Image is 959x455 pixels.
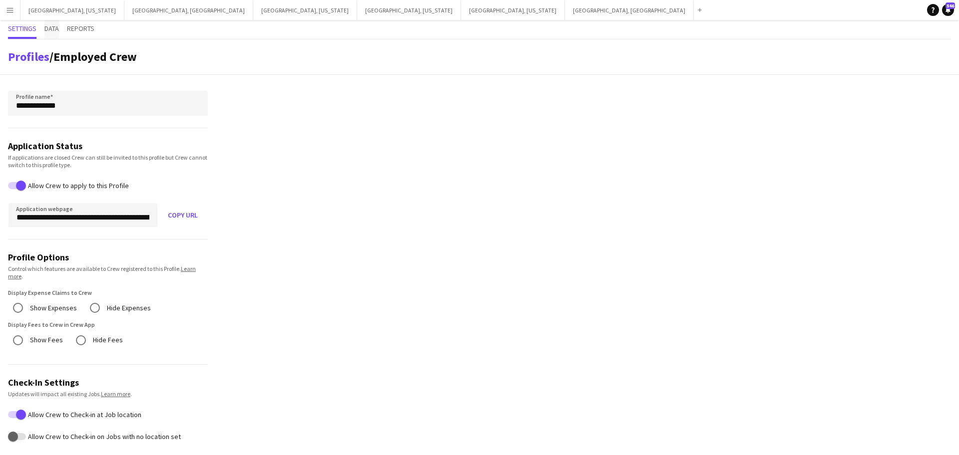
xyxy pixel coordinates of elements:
[26,410,141,418] label: Allow Crew to Check-in at Job location
[28,332,63,348] label: Show Fees
[8,25,36,32] span: Settings
[357,0,461,20] button: [GEOGRAPHIC_DATA], [US_STATE]
[8,251,208,263] h3: Profile Options
[105,300,151,316] label: Hide Expenses
[8,265,196,280] a: Learn more
[942,4,954,16] a: 546
[91,332,123,348] label: Hide Fees
[53,49,137,64] span: Employed Crew
[158,203,208,227] button: Copy URL
[8,390,208,398] div: Updates will impact all existing Jobs. .
[28,300,77,316] label: Show Expenses
[124,0,253,20] button: [GEOGRAPHIC_DATA], [GEOGRAPHIC_DATA]
[67,25,94,32] span: Reports
[20,0,124,20] button: [GEOGRAPHIC_DATA], [US_STATE]
[26,433,181,441] label: Allow Crew to Check-in on Jobs with no location set
[101,390,130,398] a: Learn more
[946,2,955,9] span: 546
[8,154,208,169] div: If applications are closed Crew can still be invited to this profile but Crew cannot switch to th...
[44,25,59,32] span: Data
[26,182,129,190] label: Allow Crew to apply to this Profile
[8,289,92,296] label: Display Expense Claims to Crew
[461,0,565,20] button: [GEOGRAPHIC_DATA], [US_STATE]
[8,265,208,280] div: Control which features are available to Crew registered to this Profile. .
[8,49,49,64] a: Profiles
[8,140,208,152] h3: Application Status
[8,321,95,328] label: Display Fees to Crew in Crew App
[8,49,137,64] h1: /
[565,0,694,20] button: [GEOGRAPHIC_DATA], [GEOGRAPHIC_DATA]
[8,377,208,388] h3: Check-In Settings
[253,0,357,20] button: [GEOGRAPHIC_DATA], [US_STATE]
